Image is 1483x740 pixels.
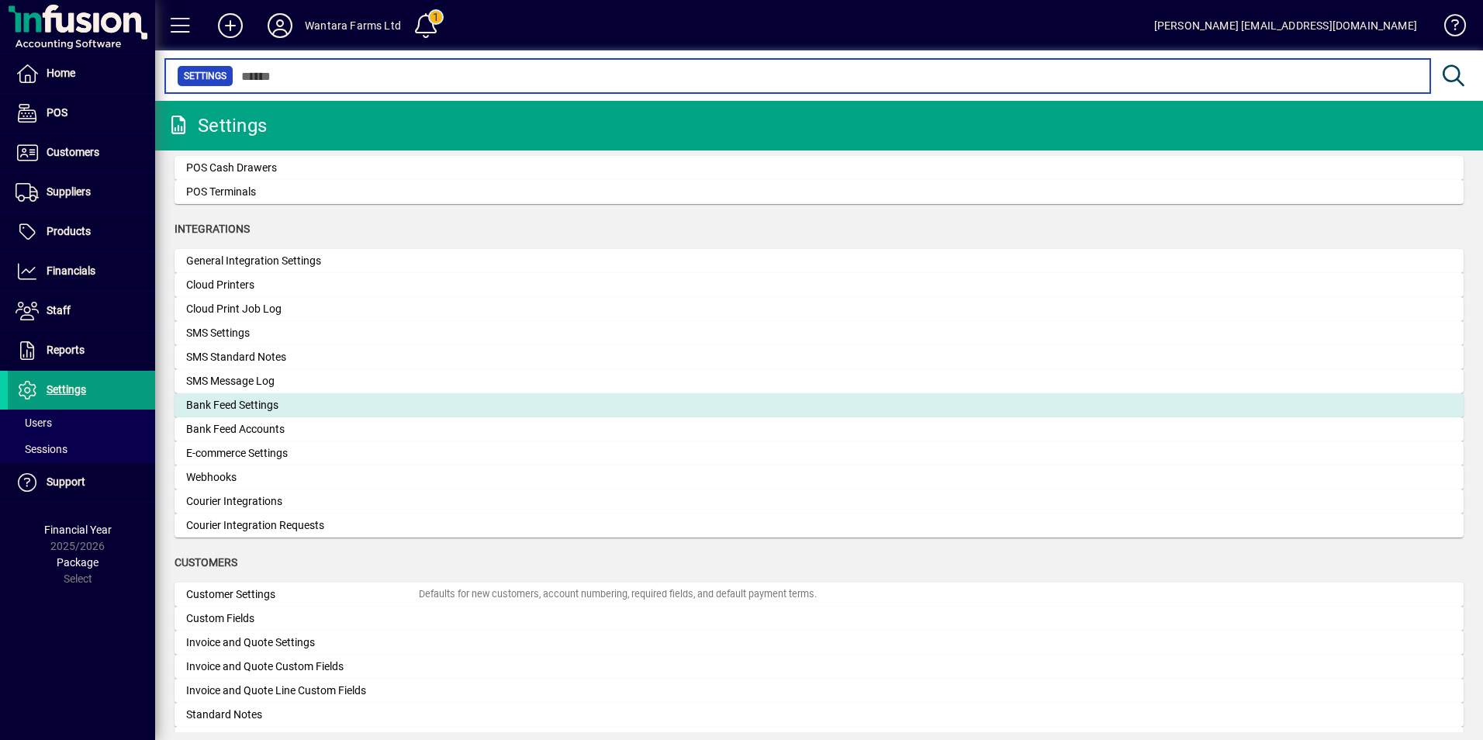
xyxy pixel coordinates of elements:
a: Invoice and Quote Custom Fields [175,655,1464,679]
a: SMS Message Log [175,369,1464,393]
a: Cloud Printers [175,273,1464,297]
a: General Integration Settings [175,249,1464,273]
button: Profile [255,12,305,40]
a: Support [8,463,155,502]
div: SMS Message Log [186,373,419,389]
div: Cloud Print Job Log [186,301,419,317]
a: POS [8,94,155,133]
div: Customer Settings [186,586,419,603]
div: Wantara Farms Ltd [305,13,401,38]
span: Staff [47,304,71,316]
button: Add [206,12,255,40]
span: Integrations [175,223,250,235]
a: Sessions [8,436,155,462]
div: Invoice and Quote Line Custom Fields [186,683,419,699]
a: Webhooks [175,465,1464,489]
a: Cloud Print Job Log [175,297,1464,321]
div: Standard Notes [186,707,419,723]
div: General Integration Settings [186,253,419,269]
a: Home [8,54,155,93]
span: Financials [47,265,95,277]
div: Bank Feed Settings [186,397,419,413]
span: Support [47,475,85,488]
a: Reports [8,331,155,370]
a: Customers [8,133,155,172]
a: SMS Settings [175,321,1464,345]
div: Settings [167,113,267,138]
a: POS Terminals [175,180,1464,204]
a: Courier Integration Requests [175,514,1464,538]
span: Financial Year [44,524,112,536]
div: Defaults for new customers, account numbering, required fields, and default payment terms. [419,587,817,602]
div: SMS Settings [186,325,419,341]
a: Bank Feed Accounts [175,417,1464,441]
div: [PERSON_NAME] [EMAIL_ADDRESS][DOMAIN_NAME] [1154,13,1417,38]
a: Invoice and Quote Line Custom Fields [175,679,1464,703]
span: Customers [175,556,237,569]
a: Customer SettingsDefaults for new customers, account numbering, required fields, and default paym... [175,583,1464,607]
span: Settings [184,68,226,84]
a: Custom Fields [175,607,1464,631]
span: POS [47,106,67,119]
a: Users [8,410,155,436]
div: POS Terminals [186,184,419,200]
a: Bank Feed Settings [175,393,1464,417]
span: Package [57,556,99,569]
a: Staff [8,292,155,330]
div: SMS Standard Notes [186,349,419,365]
a: Courier Integrations [175,489,1464,514]
div: Invoice and Quote Custom Fields [186,659,419,675]
a: E-commerce Settings [175,441,1464,465]
span: Customers [47,146,99,158]
a: Knowledge Base [1433,3,1464,54]
a: SMS Standard Notes [175,345,1464,369]
div: POS Cash Drawers [186,160,419,176]
a: Invoice and Quote Settings [175,631,1464,655]
span: Sessions [16,443,67,455]
span: Settings [47,383,86,396]
a: Standard Notes [175,703,1464,727]
a: Products [8,213,155,251]
span: Home [47,67,75,79]
a: Financials [8,252,155,291]
div: E-commerce Settings [186,445,419,462]
div: Webhooks [186,469,419,486]
span: Products [47,225,91,237]
div: Custom Fields [186,610,419,627]
a: POS Cash Drawers [175,156,1464,180]
div: Courier Integration Requests [186,517,419,534]
div: Invoice and Quote Settings [186,635,419,651]
span: Suppliers [47,185,91,198]
div: Courier Integrations [186,493,419,510]
a: Suppliers [8,173,155,212]
span: Users [16,417,52,429]
div: Cloud Printers [186,277,419,293]
div: Bank Feed Accounts [186,421,419,437]
span: Reports [47,344,85,356]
